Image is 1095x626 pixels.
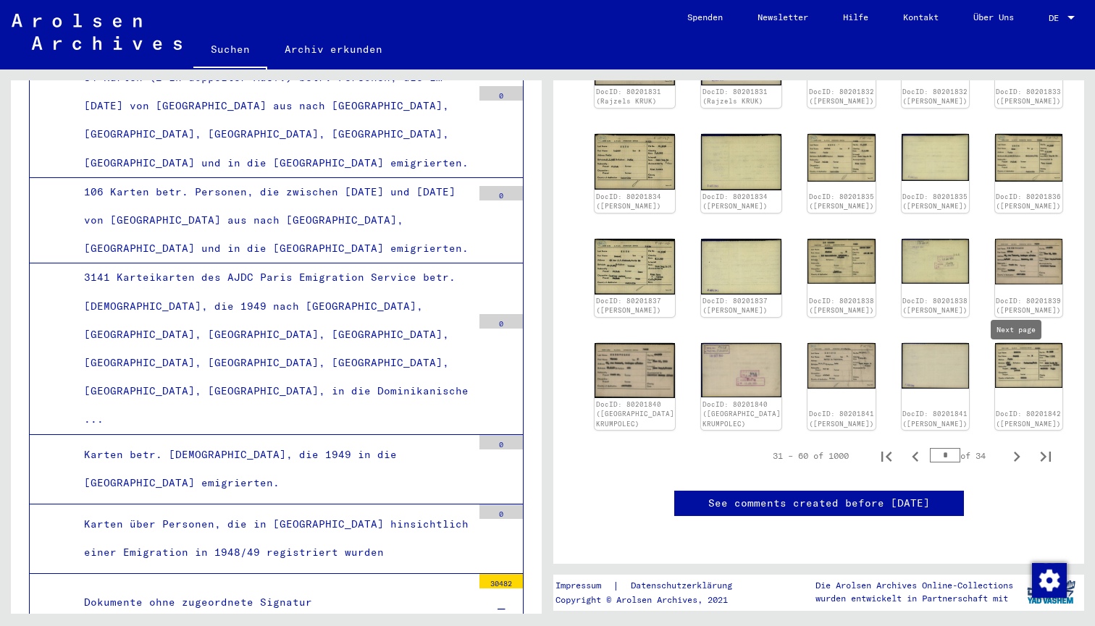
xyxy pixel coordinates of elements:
div: 0 [479,504,523,519]
img: 002.jpg [902,134,969,181]
img: Arolsen_neg.svg [12,14,182,50]
img: 002.jpg [701,134,781,191]
a: Datenschutzerklärung [619,578,750,593]
img: 001.jpg [595,239,675,295]
span: DE [1049,13,1065,23]
button: Next page [1002,441,1031,470]
button: First page [872,441,901,470]
div: 31 – 60 of 1000 [773,449,849,462]
div: Zustimmung ändern [1031,562,1066,597]
a: DocID: 80201841 ([PERSON_NAME]) [809,410,874,428]
a: DocID: 80201840 ([GEOGRAPHIC_DATA] KRUMPOLEC) [596,400,674,428]
a: DocID: 80201841 ([PERSON_NAME]) [902,410,968,428]
img: 001.jpg [807,239,875,284]
div: | [555,578,750,593]
a: Suchen [193,32,267,69]
img: 002.jpg [902,343,969,389]
div: Dokumente ohne zugeordnete Signatur [73,588,472,617]
a: DocID: 80201837 ([PERSON_NAME]) [596,297,661,315]
a: DocID: 80201831 (Rajzels KRUK) [596,88,661,106]
img: 001.jpg [995,343,1062,389]
a: DocID: 80201840 ([GEOGRAPHIC_DATA] KRUMPOLEC) [702,400,781,428]
div: 106 Karten betr. Personen, die zwischen [DATE] und [DATE] von [GEOGRAPHIC_DATA] aus nach [GEOGRAP... [73,178,472,263]
img: 001.jpg [807,134,875,182]
img: 001.jpg [807,343,875,389]
div: 0 [479,186,523,200]
div: 0 [479,86,523,101]
div: 3141 Karteikarten des AJDC Paris Emigration Service betr. [DEMOGRAPHIC_DATA], die 1949 nach [GEOG... [73,263,472,433]
img: 001.jpg [995,134,1062,182]
a: DocID: 80201832 ([PERSON_NAME]) [809,88,874,106]
img: 001.jpg [595,343,675,398]
div: 30482 [479,574,523,588]
div: 0 [479,435,523,449]
img: Zustimmung ändern [1032,563,1067,598]
div: Karten über Personen, die in [GEOGRAPHIC_DATA] hinsichtlich einer Emigration in 1948/49 registrie... [73,510,472,567]
a: DocID: 80201837 ([PERSON_NAME]) [702,297,768,315]
div: 0 [479,314,523,329]
a: DocID: 80201838 ([PERSON_NAME]) [809,297,874,315]
img: 001.jpg [595,134,675,190]
div: Karten betr. [DEMOGRAPHIC_DATA], die 1949 in die [GEOGRAPHIC_DATA] emigrierten. [73,441,472,497]
a: DocID: 80201835 ([PERSON_NAME]) [902,193,968,211]
a: DocID: 80201838 ([PERSON_NAME]) [902,297,968,315]
img: 002.jpg [701,239,781,295]
img: 002.jpg [701,343,781,397]
a: DocID: 80201836 ([PERSON_NAME]) [996,193,1061,211]
a: DocID: 80201839 ([PERSON_NAME]) [996,297,1061,315]
p: Copyright © Arolsen Archives, 2021 [555,593,750,606]
a: DocID: 80201834 ([PERSON_NAME]) [596,193,661,211]
a: See comments created before [DATE] [708,496,930,511]
a: DocID: 80201834 ([PERSON_NAME]) [702,193,768,211]
p: Die Arolsen Archives Online-Collections [815,579,1013,592]
p: wurden entwickelt in Partnerschaft mit [815,592,1013,605]
a: DocID: 80201831 (Rajzels KRUK) [702,88,768,106]
div: 84 Karten (2 in doppelter Ausf.) betr. Personen, die im [DATE] von [GEOGRAPHIC_DATA] aus nach [GE... [73,64,472,177]
img: 002.jpg [902,239,969,284]
img: 001.jpg [995,239,1062,285]
a: DocID: 80201842 ([PERSON_NAME]) [996,410,1061,428]
a: Impressum [555,578,613,593]
a: DocID: 80201835 ([PERSON_NAME]) [809,193,874,211]
button: Last page [1031,441,1060,470]
div: of 34 [930,449,1002,462]
a: Archiv erkunden [267,32,400,67]
a: DocID: 80201833 ([PERSON_NAME]) [996,88,1061,106]
a: DocID: 80201832 ([PERSON_NAME]) [902,88,968,106]
button: Previous page [901,441,930,470]
img: yv_logo.png [1024,574,1078,610]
